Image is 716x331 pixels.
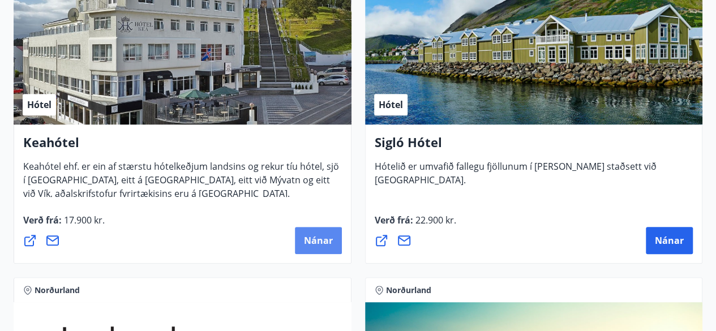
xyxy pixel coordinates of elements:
span: 22.900 kr. [413,214,456,226]
span: Verð frá : [23,214,105,235]
span: Verð frá : [375,214,456,235]
span: Hótel [379,98,403,111]
button: Nánar [295,227,342,254]
span: Norðurland [386,285,431,296]
span: Nánar [304,234,333,247]
span: Keahótel ehf. er ein af stærstu hótelkeðjum landsins og rekur tíu hótel, sjö í [GEOGRAPHIC_DATA],... [23,160,339,209]
h4: Keahótel [23,134,342,160]
span: Norðurland [35,285,80,296]
span: 17.900 kr. [62,214,105,226]
span: Nánar [655,234,684,247]
span: Hótelið er umvafið fallegu fjöllunum í [PERSON_NAME] staðsett við [GEOGRAPHIC_DATA]. [375,160,657,195]
h4: Sigló Hótel [375,134,693,160]
button: Nánar [646,227,693,254]
span: Hótel [27,98,52,111]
